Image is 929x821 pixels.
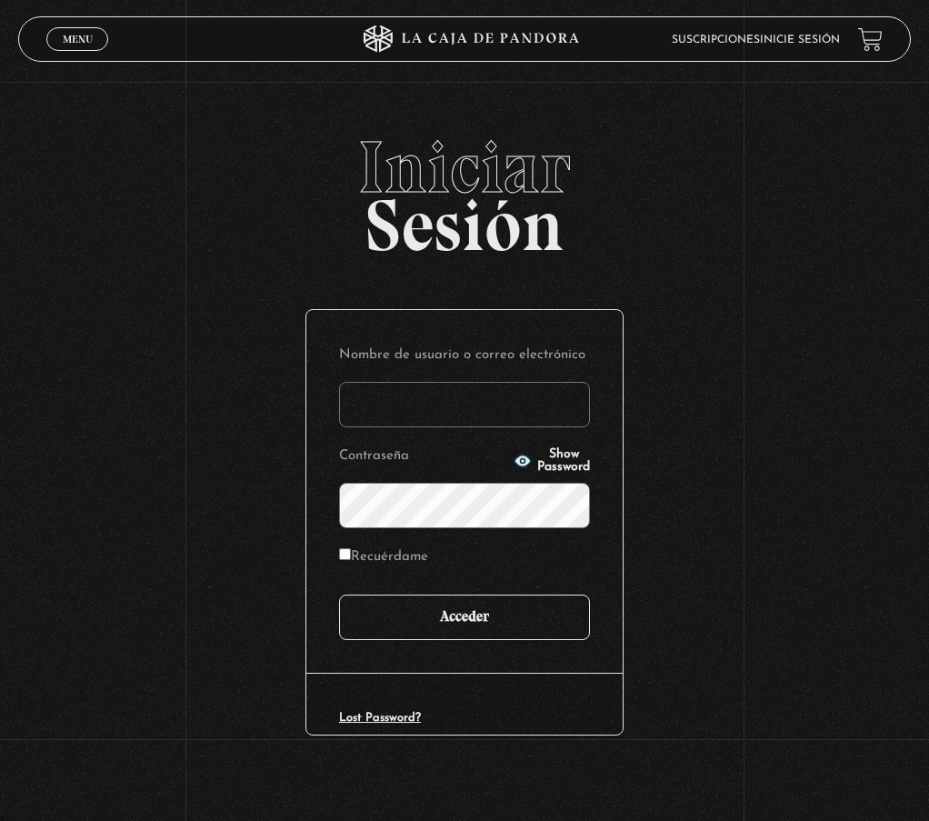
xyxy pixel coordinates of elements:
span: Iniciar [18,131,910,204]
span: Menu [63,34,93,45]
a: Inicie sesión [760,35,840,45]
label: Recuérdame [339,545,428,569]
label: Nombre de usuario o correo electrónico [339,343,590,367]
a: View your shopping cart [858,27,883,52]
button: Show Password [514,448,590,474]
a: Lost Password? [339,712,421,724]
label: Contraseña [339,444,508,468]
input: Acceder [339,595,590,640]
h2: Sesión [18,131,910,247]
span: Cerrar [56,49,99,62]
span: Show Password [537,448,590,474]
input: Recuérdame [339,548,351,560]
a: Suscripciones [672,35,760,45]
